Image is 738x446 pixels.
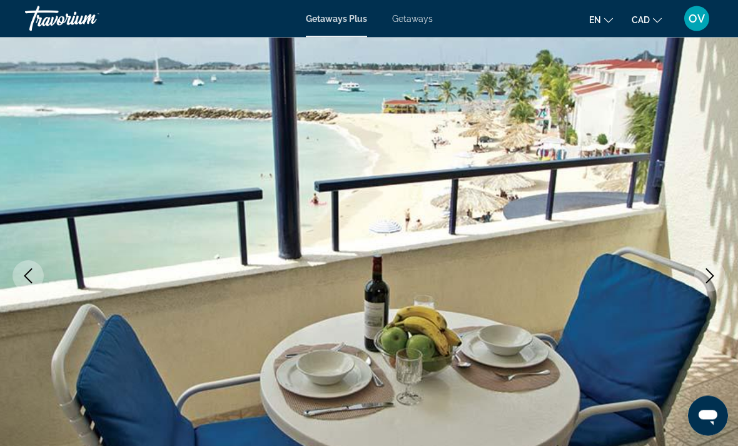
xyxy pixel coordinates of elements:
[688,396,728,436] iframe: Button to launch messaging window
[694,261,725,292] button: Next image
[589,11,613,29] button: Change language
[589,15,601,25] span: en
[13,261,44,292] button: Previous image
[25,3,150,35] a: Travorium
[392,14,433,24] a: Getaways
[632,11,662,29] button: Change currency
[306,14,367,24] a: Getaways Plus
[680,6,713,32] button: User Menu
[689,13,705,25] span: OV
[632,15,650,25] span: CAD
